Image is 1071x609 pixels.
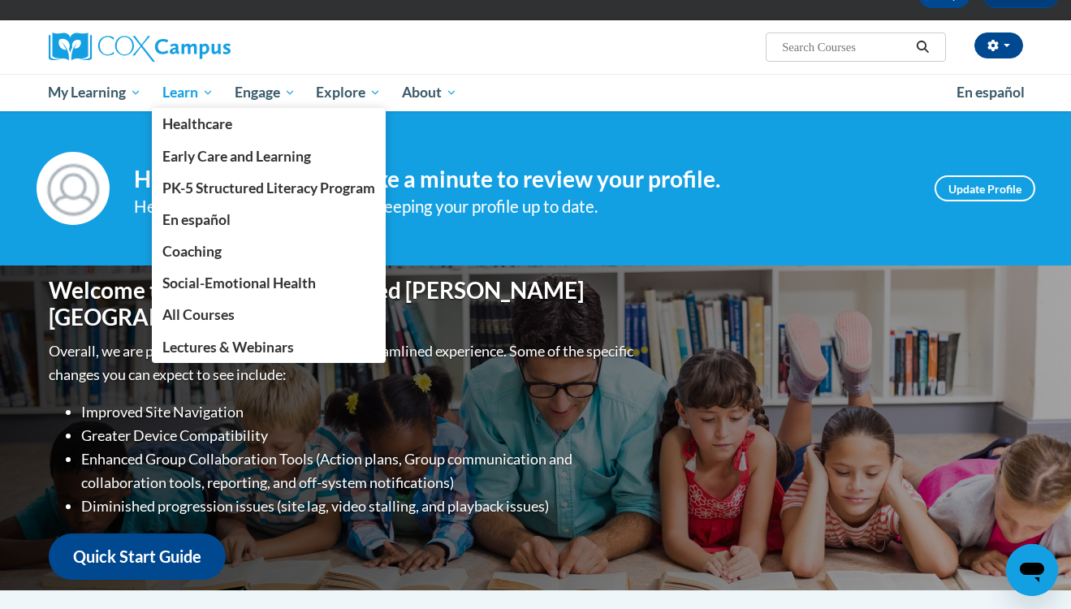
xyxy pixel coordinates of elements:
[49,277,637,331] h1: Welcome to the new and improved [PERSON_NAME][GEOGRAPHIC_DATA]
[1006,544,1058,596] iframe: Button to launch messaging window
[235,83,296,102] span: Engage
[391,74,468,111] a: About
[957,84,1025,101] span: En español
[780,37,910,57] input: Search Courses
[81,400,637,424] li: Improved Site Navigation
[152,108,386,140] a: Healthcare
[81,495,637,518] li: Diminished progression issues (site lag, video stalling, and playback issues)
[152,235,386,267] a: Coaching
[48,83,141,102] span: My Learning
[81,424,637,447] li: Greater Device Compatibility
[162,339,294,356] span: Lectures & Webinars
[162,115,232,132] span: Healthcare
[316,83,381,102] span: Explore
[162,148,311,165] span: Early Care and Learning
[152,172,386,204] a: PK-5 Structured Literacy Program
[152,299,386,330] a: All Courses
[37,152,110,225] img: Profile Image
[162,243,222,260] span: Coaching
[49,32,231,62] img: Cox Campus
[935,175,1035,201] a: Update Profile
[162,211,231,228] span: En español
[162,179,375,197] span: PK-5 Structured Literacy Program
[49,533,226,580] a: Quick Start Guide
[152,140,386,172] a: Early Care and Learning
[81,447,637,495] li: Enhanced Group Collaboration Tools (Action plans, Group communication and collaboration tools, re...
[38,74,153,111] a: My Learning
[152,267,386,299] a: Social-Emotional Health
[162,306,235,323] span: All Courses
[974,32,1023,58] button: Account Settings
[162,274,316,292] span: Social-Emotional Health
[402,83,457,102] span: About
[152,74,224,111] a: Learn
[162,83,214,102] span: Learn
[134,193,910,220] div: Help improve your experience by keeping your profile up to date.
[24,74,1047,111] div: Main menu
[910,37,935,57] button: Search
[946,76,1035,110] a: En español
[224,74,306,111] a: Engage
[49,339,637,387] p: Overall, we are proud to provide you with a more streamlined experience. Some of the specific cha...
[49,32,357,62] a: Cox Campus
[305,74,391,111] a: Explore
[152,204,386,235] a: En español
[152,331,386,363] a: Lectures & Webinars
[134,166,910,193] h4: Hi [PERSON_NAME]! Take a minute to review your profile.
